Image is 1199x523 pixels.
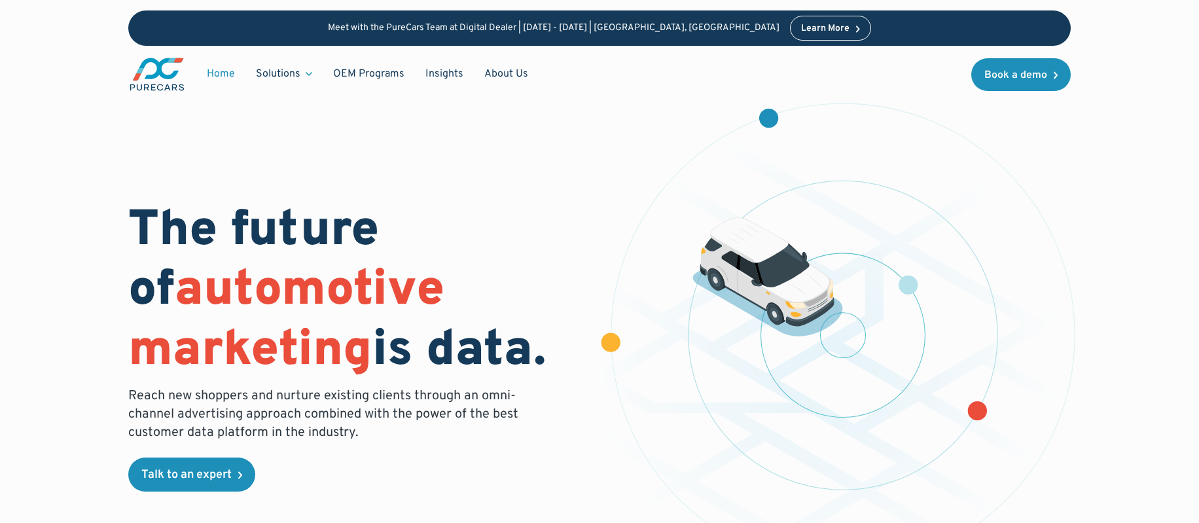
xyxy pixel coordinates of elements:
div: Solutions [245,62,323,86]
h1: The future of is data. [128,202,584,382]
p: Meet with the PureCars Team at Digital Dealer | [DATE] - [DATE] | [GEOGRAPHIC_DATA], [GEOGRAPHIC_... [328,23,779,34]
p: Reach new shoppers and nurture existing clients through an omni-channel advertising approach comb... [128,387,526,442]
a: Home [196,62,245,86]
img: purecars logo [128,56,186,92]
a: Learn More [790,16,871,41]
span: automotive marketing [128,260,444,382]
a: Book a demo [971,58,1071,91]
div: Talk to an expert [141,469,232,481]
a: main [128,56,186,92]
a: OEM Programs [323,62,415,86]
img: illustration of a vehicle [692,217,843,336]
div: Book a demo [984,70,1047,81]
a: Talk to an expert [128,458,255,492]
a: Insights [415,62,474,86]
div: Solutions [256,67,300,81]
div: Learn More [801,24,850,33]
a: About Us [474,62,539,86]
